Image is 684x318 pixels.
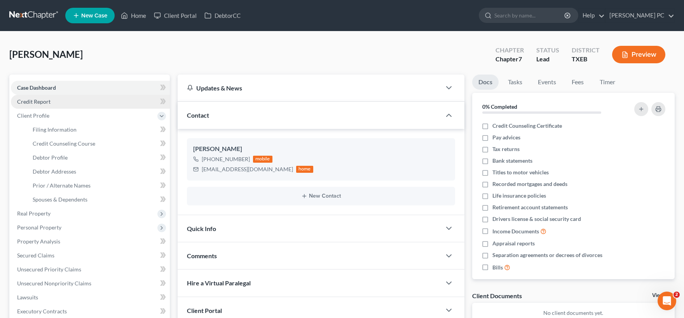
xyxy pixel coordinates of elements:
span: Recorded mortgages and deeds [492,180,567,188]
a: Debtor Addresses [26,165,170,179]
span: Credit Counseling Course [33,140,95,147]
span: Retirement account statements [492,203,568,211]
div: Client Documents [472,292,522,300]
div: [PHONE_NUMBER] [202,155,250,163]
a: Spouses & Dependents [26,193,170,207]
span: Executory Contracts [17,308,67,315]
span: Real Property [17,210,51,217]
div: District [572,46,600,55]
a: Property Analysis [11,235,170,248]
span: [PERSON_NAME] [9,49,83,60]
span: Hire a Virtual Paralegal [187,279,251,287]
div: Chapter [496,46,524,55]
span: Unsecured Priority Claims [17,266,81,273]
a: Debtor Profile [26,151,170,165]
div: [EMAIL_ADDRESS][DOMAIN_NAME] [202,165,293,173]
span: 2 [674,292,680,298]
a: Fees [565,75,590,90]
span: Appraisal reports [492,240,535,247]
span: Debtor Addresses [33,168,76,175]
a: Unsecured Priority Claims [11,262,170,276]
iframe: Intercom live chat [658,292,676,310]
span: Contact [187,111,209,119]
span: New Case [81,13,107,19]
span: Comments [187,252,217,259]
div: Updates & News [187,84,432,92]
strong: 0% Completed [482,103,517,110]
a: View All [652,293,672,298]
a: Credit Report [11,95,170,109]
a: Client Portal [150,9,201,23]
button: New Contact [193,193,449,199]
div: TXEB [572,55,600,64]
span: Drivers license & social security card [492,215,581,223]
div: Chapter [496,55,524,64]
span: Credit Counseling Certificate [492,122,562,130]
span: Debtor Profile [33,154,68,161]
a: Events [532,75,562,90]
span: Property Analysis [17,238,60,245]
span: Personal Property [17,224,61,231]
span: Unsecured Nonpriority Claims [17,280,91,287]
p: No client documents yet. [478,309,668,317]
span: Filing Information [33,126,77,133]
div: [PERSON_NAME] [193,144,449,154]
span: Client Portal [187,307,222,314]
div: Status [536,46,559,55]
a: Case Dashboard [11,81,170,95]
span: Income Documents [492,228,539,235]
a: Secured Claims [11,248,170,262]
span: Bank statements [492,157,532,165]
a: Help [579,9,605,23]
input: Search by name... [494,8,565,23]
a: [PERSON_NAME] PC [605,9,674,23]
span: Tax returns [492,145,520,153]
div: mobile [253,156,272,163]
span: Bills [492,264,503,271]
a: Prior / Alternate Names [26,179,170,193]
a: Lawsuits [11,290,170,304]
div: Lead [536,55,559,64]
span: Case Dashboard [17,84,56,91]
span: 7 [518,55,522,63]
button: Preview [612,46,665,63]
span: Pay advices [492,134,520,141]
a: DebtorCC [201,9,244,23]
span: Prior / Alternate Names [33,182,91,189]
span: Credit Report [17,98,51,105]
a: Credit Counseling Course [26,137,170,151]
a: Filing Information [26,123,170,137]
a: Unsecured Nonpriority Claims [11,276,170,290]
a: Docs [472,75,499,90]
a: Home [117,9,150,23]
a: Timer [593,75,621,90]
span: Client Profile [17,112,49,119]
span: Lawsuits [17,294,38,301]
div: home [296,166,313,173]
span: Separation agreements or decrees of divorces [492,251,602,259]
span: Titles to motor vehicles [492,169,549,176]
a: Tasks [502,75,529,90]
span: Life insurance policies [492,192,546,200]
span: Quick Info [187,225,216,232]
span: Spouses & Dependents [33,196,87,203]
span: Secured Claims [17,252,54,259]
